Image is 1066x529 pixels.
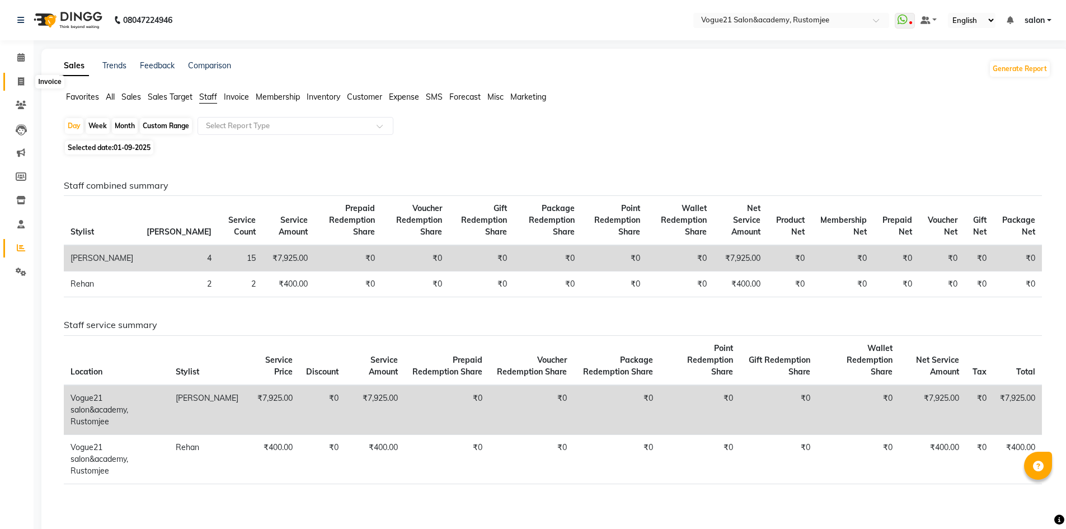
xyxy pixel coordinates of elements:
[966,434,993,484] td: ₹0
[993,245,1042,271] td: ₹0
[59,56,89,76] a: Sales
[64,180,1042,191] h6: Staff combined summary
[299,434,345,484] td: ₹0
[713,271,768,297] td: ₹400.00
[169,434,245,484] td: Rehan
[811,245,874,271] td: ₹0
[412,355,482,377] span: Prepaid Redemption Share
[574,385,660,435] td: ₹0
[71,227,94,237] span: Stylist
[396,203,442,237] span: Voucher Redemption Share
[64,385,169,435] td: Vogue21 salon&academy, Rustomjee
[899,434,966,484] td: ₹400.00
[245,434,299,484] td: ₹400.00
[228,215,256,237] span: Service Count
[514,245,581,271] td: ₹0
[461,203,507,237] span: Gift Redemption Share
[581,271,647,297] td: ₹0
[740,434,817,484] td: ₹0
[919,245,964,271] td: ₹0
[882,215,912,237] span: Prepaid Net
[874,245,919,271] td: ₹0
[405,385,489,435] td: ₹0
[176,367,199,377] span: Stylist
[426,92,443,102] span: SMS
[347,92,382,102] span: Customer
[102,60,126,71] a: Trends
[218,245,262,271] td: 15
[262,245,314,271] td: ₹7,925.00
[767,271,811,297] td: ₹0
[449,271,514,297] td: ₹0
[811,271,874,297] td: ₹0
[314,245,382,271] td: ₹0
[529,203,575,237] span: Package Redemption Share
[687,343,733,377] span: Point Redemption Share
[660,385,740,435] td: ₹0
[71,367,102,377] span: Location
[140,271,218,297] td: 2
[382,271,449,297] td: ₹0
[256,92,300,102] span: Membership
[820,215,867,237] span: Membership Net
[169,385,245,435] td: [PERSON_NAME]
[65,141,153,155] span: Selected date:
[265,355,293,377] span: Service Price
[64,434,169,484] td: Vogue21 salon&academy, Rustomjee
[993,385,1042,435] td: ₹7,925.00
[345,434,405,484] td: ₹400.00
[66,92,99,102] span: Favorites
[306,367,339,377] span: Discount
[594,203,640,237] span: Point Redemption Share
[449,92,481,102] span: Forecast
[776,215,805,237] span: Product Net
[966,385,993,435] td: ₹0
[245,385,299,435] td: ₹7,925.00
[224,92,249,102] span: Invoice
[140,60,175,71] a: Feedback
[817,434,900,484] td: ₹0
[740,385,817,435] td: ₹0
[382,245,449,271] td: ₹0
[489,434,574,484] td: ₹0
[487,92,504,102] span: Misc
[218,271,262,297] td: 2
[964,271,993,297] td: ₹0
[29,4,105,36] img: logo
[928,215,957,237] span: Voucher Net
[574,434,660,484] td: ₹0
[121,92,141,102] span: Sales
[140,245,218,271] td: 4
[64,320,1042,330] h6: Staff service summary
[114,143,151,152] span: 01-09-2025
[993,434,1042,484] td: ₹400.00
[64,245,140,271] td: [PERSON_NAME]
[64,271,140,297] td: Rehan
[1016,367,1035,377] span: Total
[140,118,192,134] div: Custom Range
[489,385,574,435] td: ₹0
[581,245,647,271] td: ₹0
[497,355,567,377] span: Voucher Redemption Share
[307,92,340,102] span: Inventory
[964,245,993,271] td: ₹0
[713,245,768,271] td: ₹7,925.00
[731,203,760,237] span: Net Service Amount
[1025,15,1045,26] span: salon
[65,118,83,134] div: Day
[647,245,713,271] td: ₹0
[199,92,217,102] span: Staff
[514,271,581,297] td: ₹0
[899,385,966,435] td: ₹7,925.00
[389,92,419,102] span: Expense
[314,271,382,297] td: ₹0
[112,118,138,134] div: Month
[817,385,900,435] td: ₹0
[847,343,893,377] span: Wallet Redemption Share
[661,203,707,237] span: Wallet Redemption Share
[973,215,987,237] span: Gift Net
[749,355,810,377] span: Gift Redemption Share
[345,385,405,435] td: ₹7,925.00
[262,271,314,297] td: ₹400.00
[279,215,308,237] span: Service Amount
